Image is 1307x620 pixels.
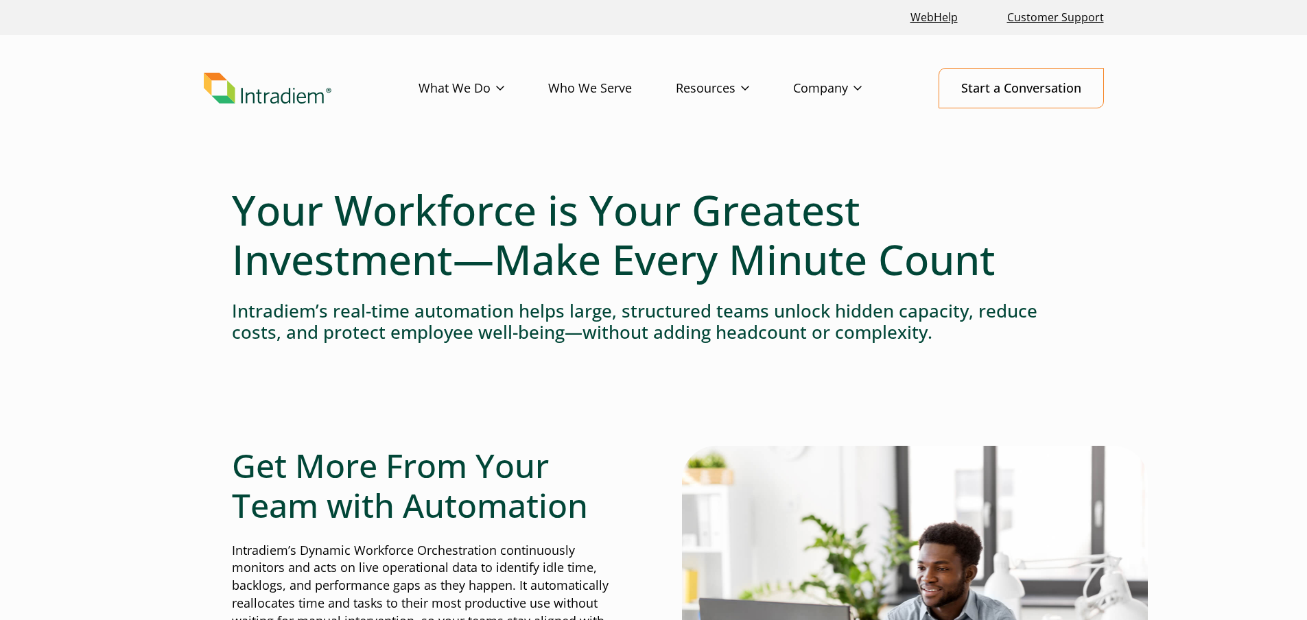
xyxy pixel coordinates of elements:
[793,69,906,108] a: Company
[905,3,963,32] a: Link opens in a new window
[419,69,548,108] a: What We Do
[204,73,331,104] img: Intradiem
[232,446,626,525] h2: Get More From Your Team with Automation
[204,73,419,104] a: Link to homepage of Intradiem
[232,185,1076,284] h1: Your Workforce is Your Greatest Investment—Make Every Minute Count
[939,68,1104,108] a: Start a Conversation
[676,69,793,108] a: Resources
[232,300,1076,343] h4: Intradiem’s real-time automation helps large, structured teams unlock hidden capacity, reduce cos...
[1002,3,1109,32] a: Customer Support
[548,69,676,108] a: Who We Serve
